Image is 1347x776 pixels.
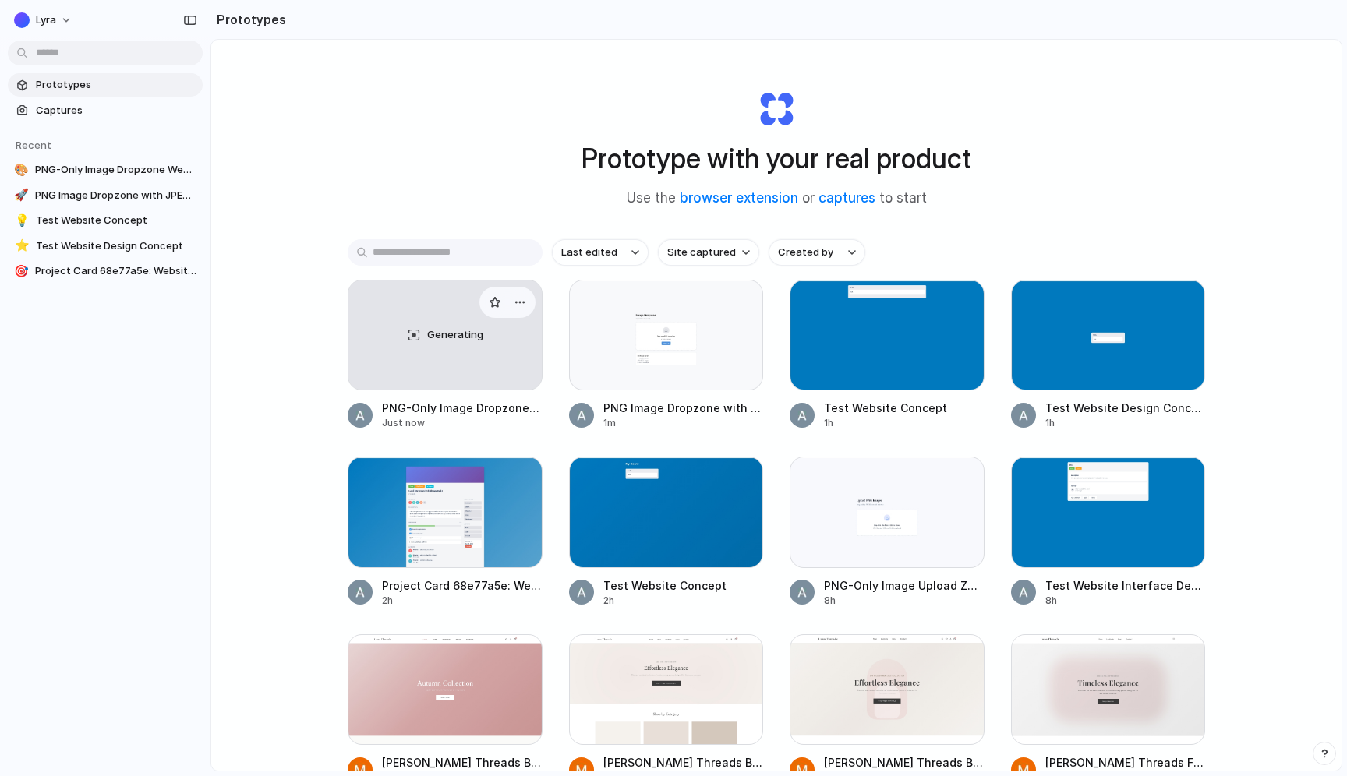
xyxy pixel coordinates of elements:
[16,139,51,151] span: Recent
[35,263,196,279] span: Project Card 68e77a5e: Website Overview
[8,99,203,122] a: Captures
[8,184,203,207] a: 🚀PNG Image Dropzone with JPEG and WEBP Restrictions
[824,594,985,608] div: 8h
[36,12,56,28] span: Lyra
[603,400,764,416] span: PNG Image Dropzone with JPEG and WEBP Restrictions
[14,263,29,279] div: 🎯
[824,416,985,430] div: 1h
[14,188,29,203] div: 🚀
[8,8,80,33] button: Lyra
[14,162,29,178] div: 🎨
[1045,400,1206,416] span: Test Website Design Concept
[1045,754,1206,771] span: [PERSON_NAME] Threads Fashion Website Design
[569,280,764,430] a: PNG Image Dropzone with JPEG and WEBP RestrictionsPNG Image Dropzone with JPEG and WEBP Restricti...
[778,245,833,260] span: Created by
[35,188,196,203] span: PNG Image Dropzone with JPEG and WEBP Restrictions
[569,457,764,607] a: Test Website ConceptTest Website Concept2h
[658,239,759,266] button: Site captured
[382,594,543,608] div: 2h
[8,235,203,258] a: ⭐Test Website Design Concept
[348,457,543,607] a: Project Card 68e77a5e: Website OverviewProject Card 68e77a5e: Website Overview2h
[790,457,985,607] a: PNG-Only Image Upload ZonePNG-Only Image Upload Zone8h
[582,138,971,179] h1: Prototype with your real product
[627,189,927,209] span: Use the or to start
[680,190,798,206] a: browser extension
[790,280,985,430] a: Test Website ConceptTest Website Concept1h
[667,245,736,260] span: Site captured
[14,238,30,254] div: ⭐
[36,77,196,93] span: Prototypes
[1011,280,1206,430] a: Test Website Design ConceptTest Website Design Concept1h
[603,416,764,430] div: 1m
[1045,577,1206,594] span: Test Website Interface Design
[382,577,543,594] span: Project Card 68e77a5e: Website Overview
[824,400,985,416] span: Test Website Concept
[382,400,543,416] span: PNG-Only Image Dropzone Web Interface
[603,577,764,594] span: Test Website Concept
[427,327,483,343] span: Generating
[14,213,30,228] div: 💡
[36,103,196,118] span: Captures
[1045,416,1206,430] div: 1h
[36,238,196,254] span: Test Website Design Concept
[35,162,196,178] span: PNG-Only Image Dropzone Web Interface
[382,754,543,771] span: [PERSON_NAME] Threads Boutique Website Design
[1045,594,1206,608] div: 8h
[603,594,764,608] div: 2h
[8,209,203,232] a: 💡Test Website Concept
[552,239,649,266] button: Last edited
[1011,457,1206,607] a: Test Website Interface DesignTest Website Interface Design8h
[561,245,617,260] span: Last edited
[603,754,764,771] span: [PERSON_NAME] Threads Boutique Website Design
[8,73,203,97] a: Prototypes
[348,280,543,430] a: GeneratingPNG-Only Image Dropzone Web InterfaceJust now
[818,190,875,206] a: captures
[36,213,196,228] span: Test Website Concept
[824,754,985,771] span: [PERSON_NAME] Threads Boutique Website Design Facility
[824,577,985,594] span: PNG-Only Image Upload Zone
[8,158,203,182] a: 🎨PNG-Only Image Dropzone Web Interface
[8,259,203,283] a: 🎯Project Card 68e77a5e: Website Overview
[382,416,543,430] div: Just now
[210,10,286,29] h2: Prototypes
[769,239,865,266] button: Created by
